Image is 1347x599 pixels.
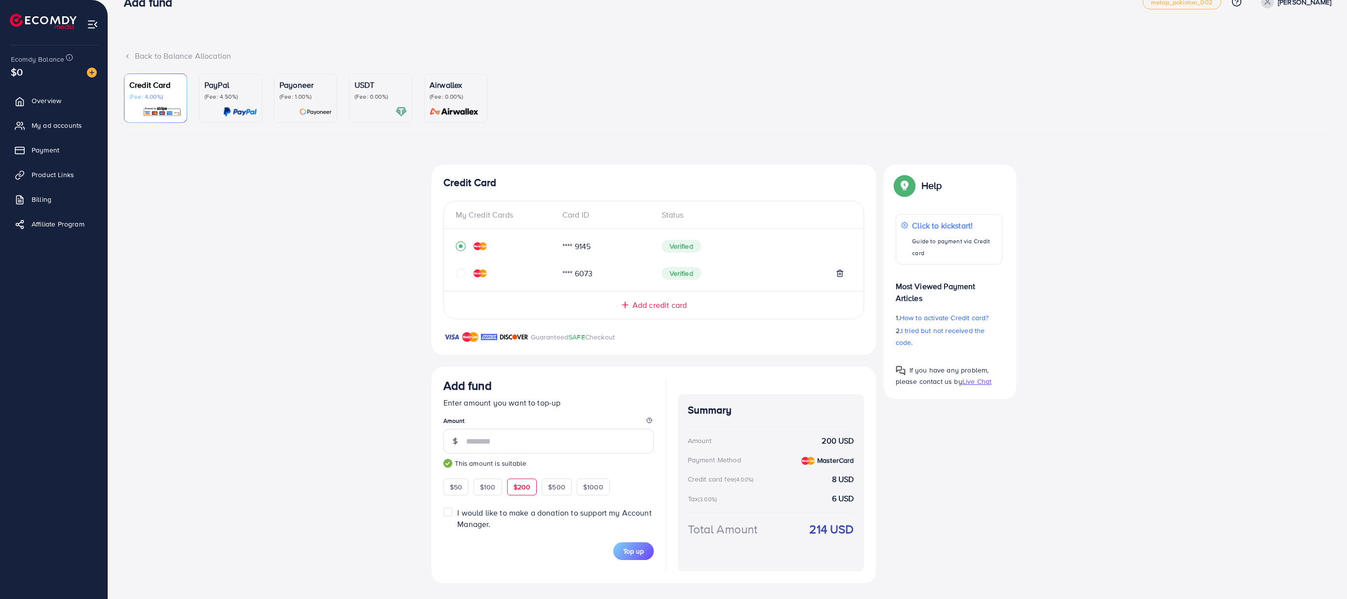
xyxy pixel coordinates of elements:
[443,459,452,468] img: guide
[896,177,913,194] img: Popup guide
[7,91,100,111] a: Overview
[896,365,989,386] span: If you have any problem, please contact us by
[921,180,942,191] p: Help
[822,435,854,447] strong: 200 USD
[457,507,651,529] span: I would like to make a donation to support my Account Manager.
[480,482,496,492] span: $100
[662,240,701,253] span: Verified
[698,495,717,503] small: (3.00%)
[124,50,1331,62] div: Back to Balance Allocation
[443,458,654,468] small: This amount is suitable
[443,331,460,343] img: brand
[204,93,257,101] p: (Fee: 4.50%)
[456,268,466,278] svg: circle
[462,331,478,343] img: brand
[623,546,644,556] span: Top up
[912,220,996,231] p: Click to kickstart!
[7,214,100,234] a: Affiliate Program
[474,269,487,277] img: credit
[32,170,74,180] span: Product Links
[299,106,332,117] img: card
[456,241,466,251] svg: record circle
[801,457,815,465] img: credit
[688,455,741,465] div: Payment Method
[555,209,654,221] div: Card ID
[7,140,100,160] a: Payment
[11,65,23,79] span: $0
[143,106,182,117] img: card
[129,79,182,91] p: Credit Card
[613,542,654,560] button: Top up
[11,54,64,64] span: Ecomdy Balance
[355,93,407,101] p: (Fee: 0.00%)
[832,474,854,485] strong: 8 USD
[654,209,852,221] div: Status
[688,494,720,504] div: Tax
[32,145,59,155] span: Payment
[481,331,497,343] img: brand
[32,194,51,204] span: Billing
[456,209,555,221] div: My Credit Cards
[896,366,906,375] img: Popup guide
[430,93,482,101] p: (Fee: 0.00%)
[443,378,492,393] h3: Add fund
[32,120,82,130] span: My ad accounts
[548,482,565,492] span: $500
[443,177,864,189] h4: Credit Card
[900,313,989,323] span: How to activate Credit card?
[912,235,996,259] p: Guide to payment via Credit card
[450,482,462,492] span: $50
[279,79,332,91] p: Payoneer
[896,326,985,347] span: I tried but not received the code.
[443,416,654,429] legend: Amount
[430,79,482,91] p: Airwallex
[500,331,528,343] img: brand
[223,106,257,117] img: card
[688,436,712,446] div: Amount
[735,476,753,484] small: (4.00%)
[531,331,615,343] p: Guaranteed Checkout
[87,19,98,30] img: menu
[688,521,758,538] div: Total Amount
[396,106,407,117] img: card
[662,267,701,280] span: Verified
[129,93,182,101] p: (Fee: 4.00%)
[514,482,531,492] span: $200
[32,96,61,106] span: Overview
[817,455,854,465] strong: MasterCard
[87,68,97,77] img: image
[427,106,482,117] img: card
[7,165,100,185] a: Product Links
[10,14,77,29] img: logo
[896,325,1002,348] p: 2.
[32,219,84,229] span: Affiliate Program
[832,493,854,504] strong: 6 USD
[896,312,1002,324] p: 1.
[204,79,257,91] p: PayPal
[896,272,1002,304] p: Most Viewed Payment Articles
[688,474,757,484] div: Credit card fee
[583,482,603,492] span: $1000
[809,521,854,538] strong: 214 USD
[633,299,687,311] span: Add credit card
[962,376,991,386] span: Live Chat
[7,115,100,135] a: My ad accounts
[568,332,585,342] span: SAFE
[279,93,332,101] p: (Fee: 1.00%)
[443,397,654,409] p: Enter amount you want to top-up
[1305,555,1340,592] iframe: Chat
[688,404,854,416] h4: Summary
[7,189,100,209] a: Billing
[355,79,407,91] p: USDT
[474,242,487,250] img: credit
